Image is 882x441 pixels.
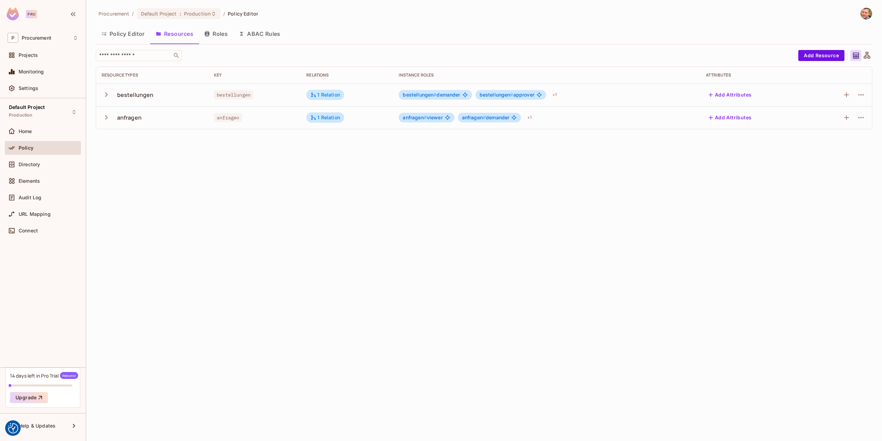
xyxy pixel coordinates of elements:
[480,92,513,98] span: bestellungen
[706,112,755,123] button: Add Attributes
[233,25,286,42] button: ABAC Rules
[462,115,510,120] span: demander
[399,72,695,78] div: Instance roles
[8,423,18,433] button: Consent Preferences
[19,52,38,58] span: Projects
[9,112,33,118] span: Production
[8,423,18,433] img: Revisit consent button
[22,35,51,41] span: Workspace: Procurement
[19,69,44,74] span: Monitoring
[19,211,51,217] span: URL Mapping
[199,25,233,42] button: Roles
[19,195,41,200] span: Audit Log
[524,112,534,123] div: + 1
[96,25,150,42] button: Policy Editor
[19,86,38,91] span: Settings
[26,10,37,18] div: Pro
[184,10,211,17] span: Production
[7,8,19,20] img: SReyMgAAAABJRU5ErkJggg==
[150,25,199,42] button: Resources
[798,50,844,61] button: Add Resource
[19,178,40,184] span: Elements
[510,92,513,98] span: #
[550,89,560,100] div: + 1
[117,114,142,121] div: anfragen
[706,72,801,78] div: Attributes
[99,10,129,17] span: the active workspace
[706,89,755,100] button: Add Attributes
[424,114,427,120] span: #
[117,91,154,99] div: bestellungen
[19,145,33,151] span: Policy
[10,392,48,403] button: Upgrade
[310,92,340,98] div: 1 Relation
[433,92,437,98] span: #
[19,162,40,167] span: Directory
[228,10,258,17] span: Policy Editor
[403,92,437,98] span: bestellungen
[214,72,295,78] div: Key
[214,113,242,122] span: anfragen
[19,129,32,134] span: Home
[462,114,486,120] span: anfragen
[861,8,872,19] img: Daniel Calendini
[403,114,427,120] span: anfragen
[403,115,442,120] span: viewer
[10,372,78,379] div: 14 days left in Pro Trial
[179,11,182,17] span: :
[403,92,460,98] span: demander
[214,90,253,99] span: bestellungen
[132,10,134,17] li: /
[141,10,177,17] span: Default Project
[8,33,18,43] span: P
[60,372,78,379] span: Welcome!
[306,72,388,78] div: Relations
[310,114,340,121] div: 1 Relation
[9,104,45,110] span: Default Project
[483,114,486,120] span: #
[19,228,38,233] span: Connect
[19,423,55,429] span: Help & Updates
[223,10,225,17] li: /
[102,72,203,78] div: Resource Types
[480,92,534,98] span: approver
